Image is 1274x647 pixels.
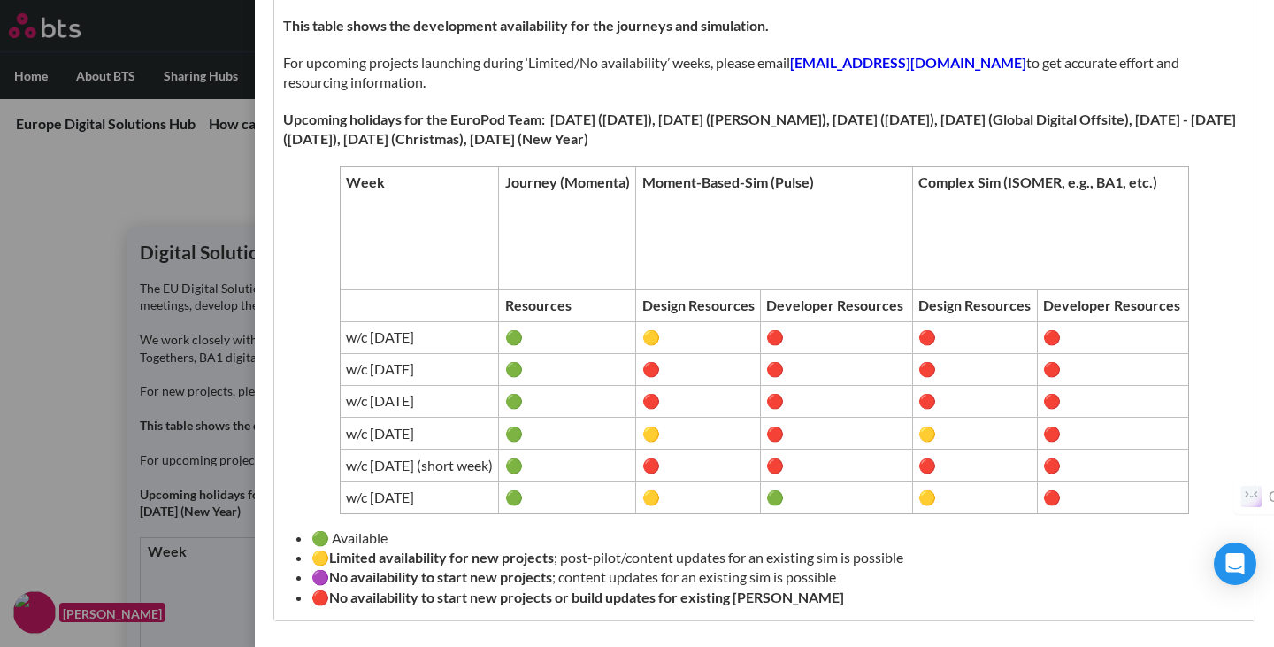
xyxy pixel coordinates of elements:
span: 🟡 [918,488,1031,507]
strong: [DATE] ([DATE]), [DATE] ([PERSON_NAME]), [DATE] ([DATE]), [DATE] (Global Digital Offsite), [DATE]... [283,111,1236,147]
strong: Complex Sim (ISOMER, e.g., BA1, etc.) [918,173,1157,190]
span: 🔴 [1043,391,1183,411]
span: w/c [DATE] [346,391,493,411]
span: 🔴 [766,391,906,411]
strong: Limited availability for new projects [329,549,554,566]
span: 🔴 [766,424,906,443]
span: 🔴 [918,327,1031,347]
span: 🔴 [642,359,755,379]
strong: Moment-Based-Sim (Pulse) [642,173,814,190]
span: 🔴 [1043,424,1183,443]
span: 🟢 [505,424,630,443]
span: 🔴 [642,456,755,475]
span: 🔴 [1043,488,1183,507]
li: 🟢 Available [311,528,1232,548]
span: 🟡 [642,327,755,347]
span: 🔴 [766,359,906,379]
span: 🟢 [505,359,630,379]
strong: Design Resources [642,297,755,313]
span: w/c [DATE] [346,359,493,379]
span: w/c [DATE] [346,327,493,347]
strong: Journey (Momenta) [505,173,630,190]
strong: Developer Resources [1043,297,1180,313]
span: 🔴 [918,391,1031,411]
span: 🔴 [1043,456,1183,475]
strong: Week [346,173,385,190]
span: 🔴 [642,391,755,411]
span: 🔴 [1043,327,1183,347]
li: 🟡 ; post-pilot/content updates for an existing sim is possible [311,548,1232,567]
span: 🟡 [642,424,755,443]
strong: Developer Resources [766,297,903,313]
li: 🔴 [311,588,1232,607]
strong: Design Resources [918,297,1031,313]
strong: Resources [505,297,572,313]
strong: No availability to start new projects or build updates for existing [PERSON_NAME] [329,589,844,605]
span: w/c [DATE] [346,424,493,443]
span: 🟢 [505,391,630,411]
a: [EMAIL_ADDRESS][DOMAIN_NAME] [790,54,1026,71]
p: For upcoming projects launching during ‘Limited/No availability’ weeks, please email to get accur... [283,53,1247,93]
strong: This table shows the development availability for the journeys and simulation. [283,17,769,34]
span: 🟢 [766,488,906,507]
li: 🟣 ; content updates for an existing sim is possible [311,567,1232,587]
span: 🔴 [1043,359,1183,379]
span: 🔴 [918,456,1031,475]
strong: Upcoming holidays for the EuroPod Team: [283,111,545,127]
span: w/c [DATE] [346,488,493,507]
span: 🟡 [918,424,1031,443]
strong: No availability to start new projects [329,568,552,585]
span: 🟢 [505,488,630,507]
span: 🟡 [642,488,755,507]
span: 🔴 [766,327,906,347]
span: 🔴 [918,359,1031,379]
span: 🟢 [505,327,630,347]
div: Open Intercom Messenger [1214,543,1256,585]
span: 🟢 [505,456,630,475]
span: 🔴 [766,456,906,475]
span: w/c [DATE] (short week) [346,456,493,475]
